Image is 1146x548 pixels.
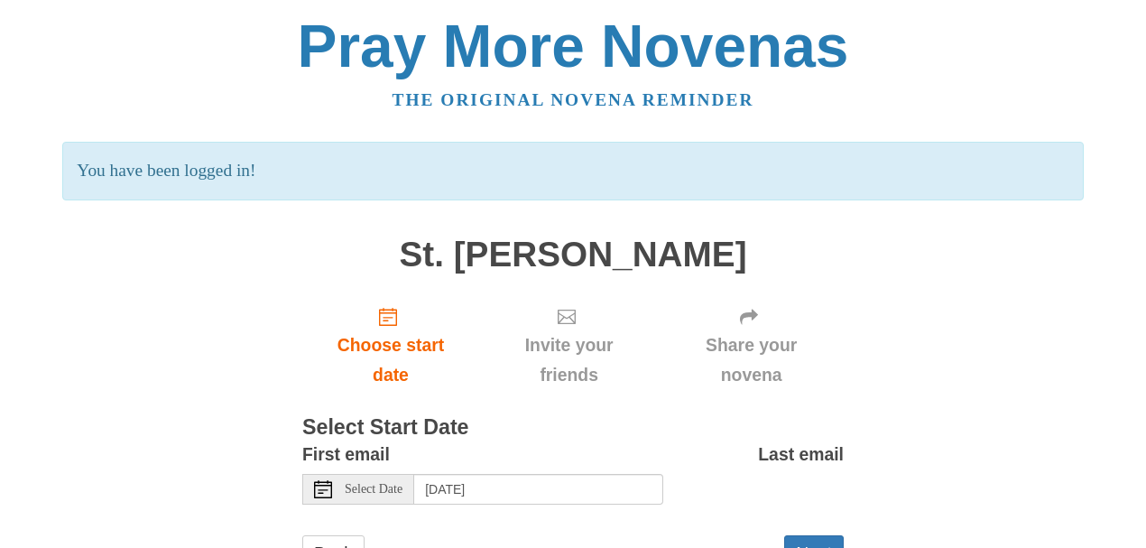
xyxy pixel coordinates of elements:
div: Click "Next" to confirm your start date first. [479,292,659,399]
h3: Select Start Date [302,416,844,440]
label: Last email [758,440,844,469]
span: Share your novena [677,330,826,390]
a: Pray More Novenas [298,13,849,79]
a: Choose start date [302,292,479,399]
p: You have been logged in! [62,142,1083,200]
span: Select Date [345,483,402,496]
span: Choose start date [320,330,461,390]
label: First email [302,440,390,469]
div: Click "Next" to confirm your start date first. [659,292,844,399]
h1: St. [PERSON_NAME] [302,236,844,274]
span: Invite your friends [497,330,641,390]
a: The original novena reminder [393,90,754,109]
